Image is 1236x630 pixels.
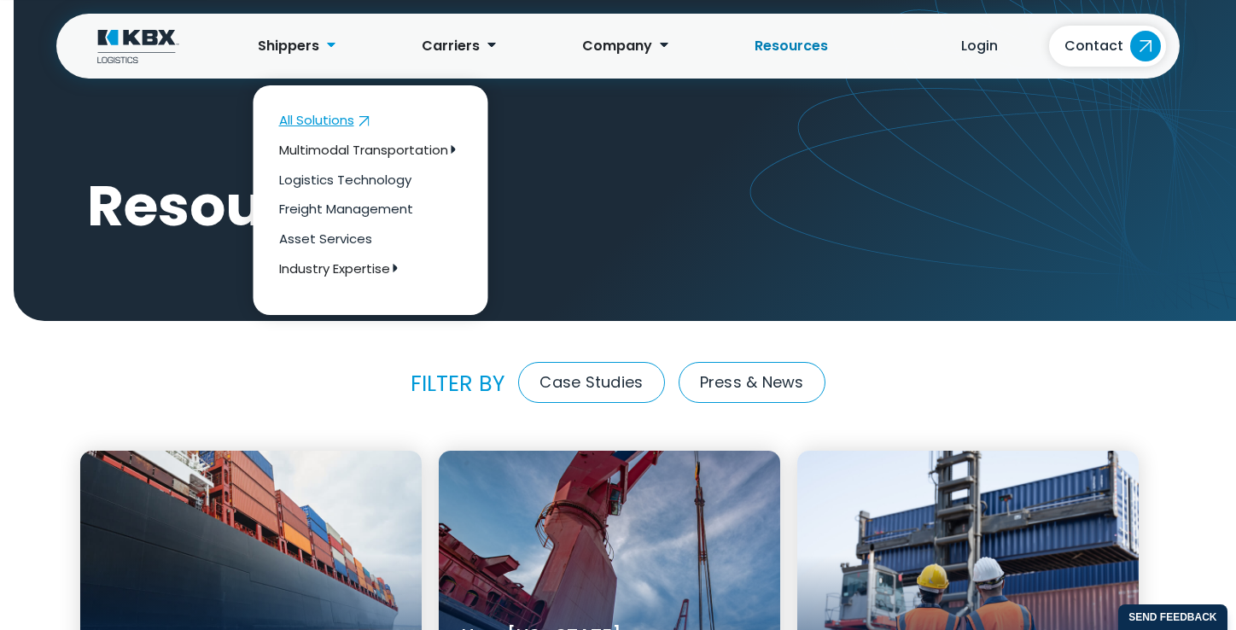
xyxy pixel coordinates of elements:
span: Shippers [258,36,319,55]
ul: Shippers submenu [254,79,488,308]
a: Freight Management [254,195,488,225]
span: Company [582,36,652,55]
a: Contact [1049,26,1166,67]
span: Industry Expertise [279,260,390,277]
span: Logistics Technology [279,171,411,189]
span: Freight Management [279,200,413,218]
span: Carriers [422,36,480,55]
a: Asset Services [254,225,488,254]
a: Resources [703,14,879,79]
span: Contact [1054,31,1161,61]
span: FILTER BY [411,373,504,394]
a: All Solutions [254,106,488,136]
span: Resources [755,36,828,55]
span: Login [951,38,998,54]
a: Logistics Technology [254,166,488,195]
img: KBX Logistics [97,30,179,63]
span: Asset Services [279,230,372,248]
span: Multimodal Transportation [279,141,448,159]
nav: Primary Menu [207,14,1166,79]
a: Case Studies [518,362,664,403]
a: Press & News [679,362,825,403]
span: All Solutions [279,111,354,129]
h1: Resources [87,147,1163,266]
